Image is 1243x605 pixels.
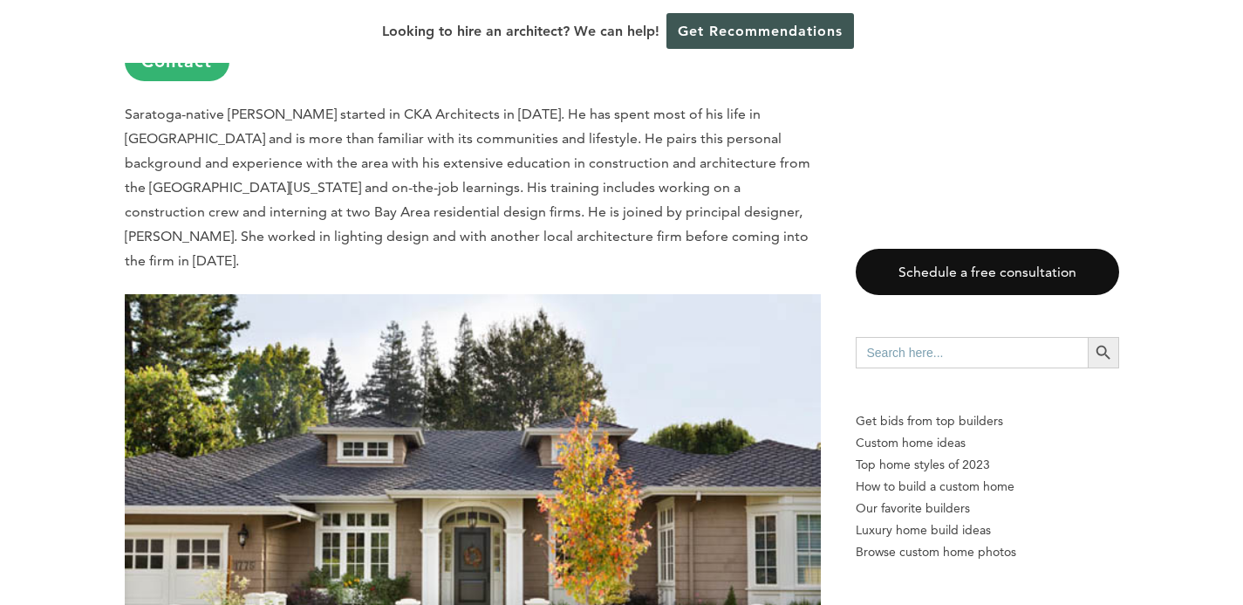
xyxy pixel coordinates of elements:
[856,249,1119,295] a: Schedule a free consultation
[856,432,1119,454] a: Custom home ideas
[908,479,1222,584] iframe: Drift Widget Chat Controller
[856,541,1119,563] a: Browse custom home photos
[1094,343,1113,362] svg: Search
[856,337,1088,368] input: Search here...
[856,519,1119,541] a: Luxury home build ideas
[856,410,1119,432] p: Get bids from top builders
[856,498,1119,519] a: Our favorite builders
[856,476,1119,498] a: How to build a custom home
[125,106,810,269] span: Saratoga-native [PERSON_NAME] started in CKA Architects in [DATE]. He has spent most of his life ...
[666,13,854,49] a: Get Recommendations
[856,454,1119,476] a: Top home styles of 2023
